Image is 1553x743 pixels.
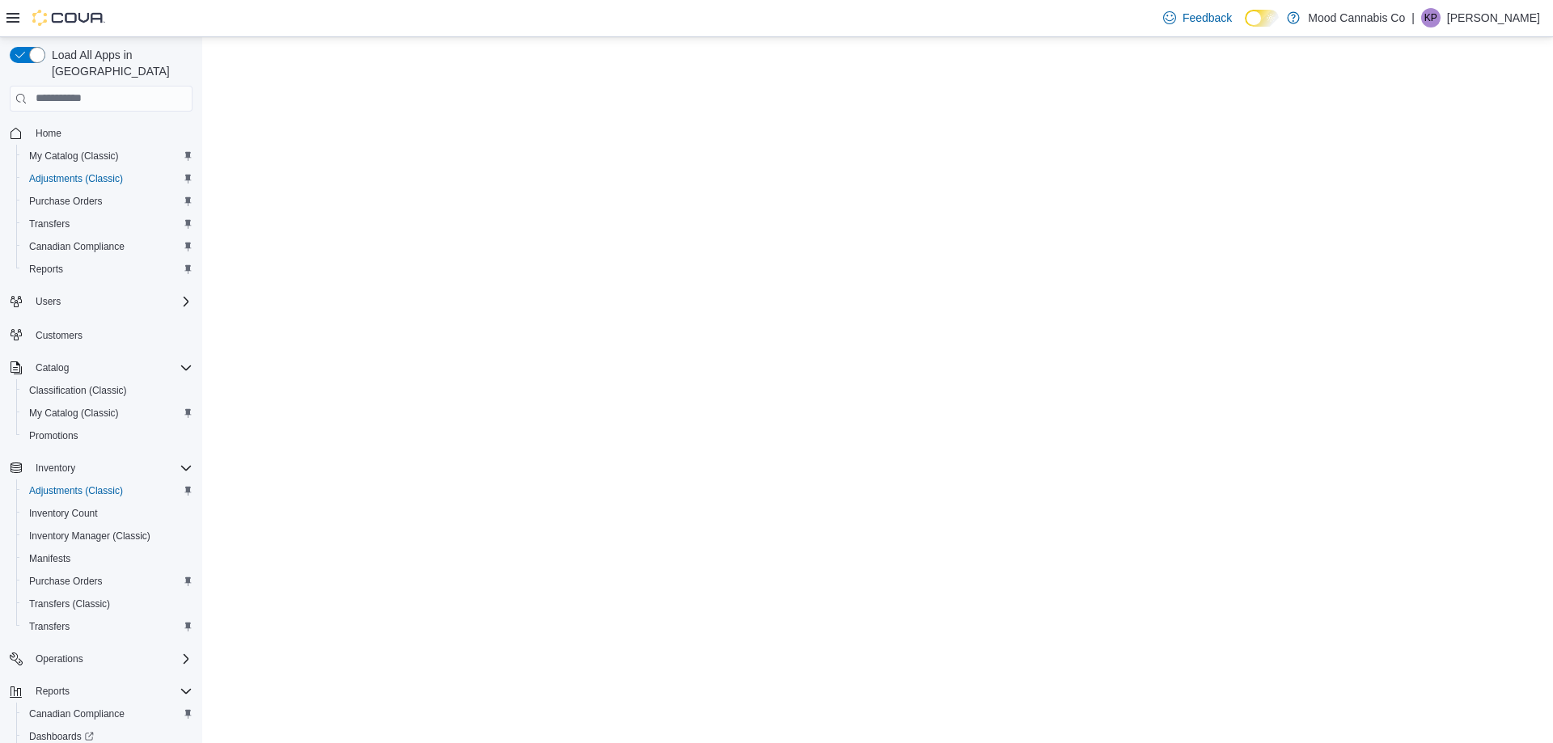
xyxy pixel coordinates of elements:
[29,429,78,442] span: Promotions
[16,235,199,258] button: Canadian Compliance
[29,195,103,208] span: Purchase Orders
[32,10,105,26] img: Cova
[29,240,125,253] span: Canadian Compliance
[16,570,199,593] button: Purchase Orders
[29,484,123,497] span: Adjustments (Classic)
[23,403,193,423] span: My Catalog (Classic)
[16,615,199,638] button: Transfers
[23,260,70,279] a: Reports
[23,237,193,256] span: Canadian Compliance
[29,707,125,720] span: Canadian Compliance
[1308,8,1405,27] p: Mood Cannabis Co
[16,213,199,235] button: Transfers
[23,192,109,211] a: Purchase Orders
[29,530,150,542] span: Inventory Manager (Classic)
[29,597,110,610] span: Transfers (Classic)
[29,124,68,143] a: Home
[29,682,193,701] span: Reports
[1424,8,1437,27] span: KP
[23,237,131,256] a: Canadian Compliance
[29,263,63,276] span: Reports
[36,295,61,308] span: Users
[1245,27,1246,27] span: Dark Mode
[29,292,193,311] span: Users
[23,214,193,234] span: Transfers
[23,481,129,500] a: Adjustments (Classic)
[23,594,116,614] a: Transfers (Classic)
[29,620,70,633] span: Transfers
[1183,10,1232,26] span: Feedback
[36,127,61,140] span: Home
[23,526,193,546] span: Inventory Manager (Classic)
[3,648,199,670] button: Operations
[1421,8,1441,27] div: Kirsten Power
[29,292,67,311] button: Users
[23,594,193,614] span: Transfers (Classic)
[36,652,83,665] span: Operations
[23,214,76,234] a: Transfers
[23,192,193,211] span: Purchase Orders
[29,682,76,701] button: Reports
[29,217,70,230] span: Transfers
[29,575,103,588] span: Purchase Orders
[16,190,199,213] button: Purchase Orders
[23,617,76,636] a: Transfers
[36,685,70,698] span: Reports
[23,381,133,400] a: Classification (Classic)
[3,357,199,379] button: Catalog
[36,361,69,374] span: Catalog
[29,407,119,420] span: My Catalog (Classic)
[23,381,193,400] span: Classification (Classic)
[16,379,199,402] button: Classification (Classic)
[3,323,199,346] button: Customers
[45,47,193,79] span: Load All Apps in [GEOGRAPHIC_DATA]
[16,145,199,167] button: My Catalog (Classic)
[29,730,94,743] span: Dashboards
[29,123,193,143] span: Home
[23,481,193,500] span: Adjustments (Classic)
[29,458,82,478] button: Inventory
[29,172,123,185] span: Adjustments (Classic)
[16,424,199,447] button: Promotions
[23,504,104,523] a: Inventory Count
[23,526,157,546] a: Inventory Manager (Classic)
[29,649,90,669] button: Operations
[3,457,199,479] button: Inventory
[29,324,193,344] span: Customers
[29,458,193,478] span: Inventory
[16,167,199,190] button: Adjustments (Classic)
[1245,10,1279,27] input: Dark Mode
[29,358,75,378] button: Catalog
[29,507,98,520] span: Inventory Count
[3,121,199,145] button: Home
[23,572,193,591] span: Purchase Orders
[16,547,199,570] button: Manifests
[36,329,83,342] span: Customers
[16,703,199,725] button: Canadian Compliance
[36,462,75,475] span: Inventory
[16,479,199,502] button: Adjustments (Classic)
[3,680,199,703] button: Reports
[16,593,199,615] button: Transfers (Classic)
[16,258,199,281] button: Reports
[23,704,131,724] a: Canadian Compliance
[1157,2,1238,34] a: Feedback
[23,146,125,166] a: My Catalog (Classic)
[23,169,193,188] span: Adjustments (Classic)
[23,549,77,568] a: Manifests
[23,260,193,279] span: Reports
[23,572,109,591] a: Purchase Orders
[1447,8,1540,27] p: [PERSON_NAME]
[23,146,193,166] span: My Catalog (Classic)
[29,326,89,345] a: Customers
[29,358,193,378] span: Catalog
[29,150,119,163] span: My Catalog (Classic)
[23,704,193,724] span: Canadian Compliance
[23,426,85,445] a: Promotions
[29,649,193,669] span: Operations
[23,549,193,568] span: Manifests
[23,169,129,188] a: Adjustments (Classic)
[29,384,127,397] span: Classification (Classic)
[23,403,125,423] a: My Catalog (Classic)
[29,552,70,565] span: Manifests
